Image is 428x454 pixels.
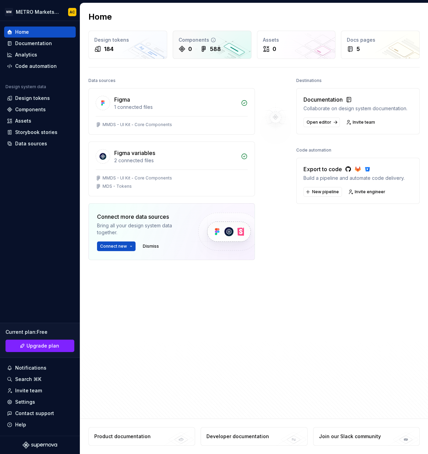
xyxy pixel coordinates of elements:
[210,45,221,53] div: 588
[303,175,405,182] div: Build a pipeline and automate code delivery.
[303,95,407,104] div: Documentation
[4,93,76,104] a: Design tokens
[69,9,75,15] div: AC
[97,222,186,236] div: Bring all your design system data together.
[15,63,57,70] div: Code automation
[263,37,330,43] div: Assets
[257,31,336,59] a: Assets0
[272,45,276,53] div: 0
[88,11,112,22] h2: Home
[344,117,378,127] a: Invite team
[201,427,307,446] a: Developer documentation
[173,31,252,59] a: Components0588
[103,175,172,181] div: MMDS - UI Kit - Core Components
[6,340,74,352] a: Upgrade plan
[303,165,405,173] div: Export to code
[1,4,78,19] button: MMMETRO Markets Design SystemAC
[4,49,76,60] a: Analytics
[15,29,29,35] div: Home
[23,442,57,448] svg: Supernova Logo
[15,376,41,383] div: Search ⌘K
[15,364,46,371] div: Notifications
[114,157,237,164] div: 2 connected files
[5,8,13,16] div: MM
[206,433,269,440] div: Developer documentation
[4,127,76,138] a: Storybook stories
[303,105,407,112] div: Collaborate on design system documentation.
[15,140,47,147] div: Data sources
[179,37,246,43] div: Components
[26,342,59,349] span: Upgrade plan
[4,138,76,149] a: Data sources
[100,244,127,249] span: Connect new
[303,187,342,197] button: New pipeline
[15,95,50,102] div: Design tokens
[356,45,360,53] div: 5
[4,61,76,72] a: Code automation
[313,427,420,446] a: Join our Slack community
[4,115,76,126] a: Assets
[4,374,76,385] button: Search ⌘K
[88,31,167,59] a: Design tokens184
[6,84,46,90] div: Design system data
[114,149,155,157] div: Figma variables
[94,433,151,440] div: Product documentation
[97,241,136,251] button: Connect new
[296,76,322,85] div: Destinations
[4,396,76,407] a: Settings
[15,410,54,417] div: Contact support
[88,142,255,196] a: Figma variables2 connected filesMMDS - UI Kit - Core ComponentsMDS - Tokens
[114,104,237,111] div: 1 connected files
[114,95,130,104] div: Figma
[103,184,132,189] div: MDS - Tokens
[4,27,76,38] a: Home
[319,433,381,440] div: Join our Slack community
[4,38,76,49] a: Documentation
[4,385,76,396] a: Invite team
[355,189,385,195] span: Invite engineer
[4,419,76,430] button: Help
[15,51,37,58] div: Analytics
[303,117,340,127] a: Open editor
[15,106,46,113] div: Components
[353,120,375,125] span: Invite team
[15,387,42,394] div: Invite team
[88,427,195,446] a: Product documentation
[4,362,76,373] button: Notifications
[341,31,420,59] a: Docs pages5
[140,241,162,251] button: Dismiss
[143,244,159,249] span: Dismiss
[15,399,35,405] div: Settings
[94,37,161,43] div: Design tokens
[15,421,26,428] div: Help
[103,122,172,127] div: MMDS - UI Kit - Core Components
[312,189,339,195] span: New pipeline
[347,37,414,43] div: Docs pages
[296,145,331,155] div: Code automation
[307,120,331,125] span: Open editor
[346,187,388,197] a: Invite engineer
[104,45,114,53] div: 184
[16,9,60,16] div: METRO Markets Design System
[15,117,31,124] div: Assets
[15,40,52,47] div: Documentation
[15,129,57,136] div: Storybook stories
[88,88,255,135] a: Figma1 connected filesMMDS - UI Kit - Core Components
[4,104,76,115] a: Components
[4,408,76,419] button: Contact support
[97,213,186,221] div: Connect more data sources
[6,329,74,336] div: Current plan : Free
[188,45,192,53] div: 0
[88,76,116,85] div: Data sources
